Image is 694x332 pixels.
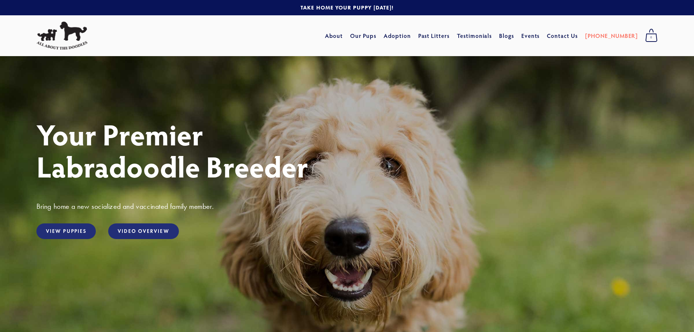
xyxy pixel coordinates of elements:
h1: Your Premier Labradoodle Breeder [36,118,658,182]
h3: Bring home a new socialized and vaccinated family member. [36,202,658,211]
img: All About The Doodles [36,22,87,50]
a: Testimonials [457,29,492,42]
a: Video Overview [108,223,179,239]
a: [PHONE_NUMBER] [585,29,638,42]
a: Events [521,29,540,42]
a: View Puppies [36,223,96,239]
a: Adoption [384,29,411,42]
a: About [325,29,343,42]
a: Past Litters [418,32,450,39]
a: Blogs [499,29,514,42]
span: 0 [645,33,658,42]
a: Our Pups [350,29,377,42]
a: Contact Us [547,29,578,42]
a: 0 items in cart [642,27,661,45]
